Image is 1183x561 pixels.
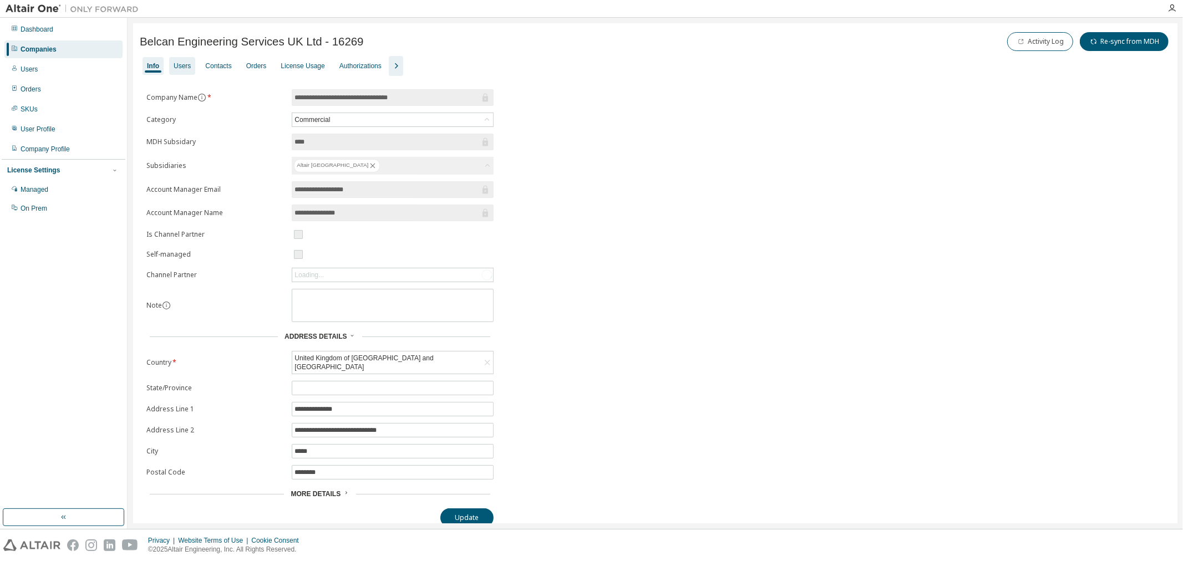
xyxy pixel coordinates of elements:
button: information [162,301,171,310]
div: On Prem [21,204,47,213]
label: Account Manager Email [146,185,285,194]
div: United Kingdom of [GEOGRAPHIC_DATA] and [GEOGRAPHIC_DATA] [293,352,481,373]
div: Cookie Consent [251,536,305,545]
div: Commercial [293,114,332,126]
span: More Details [291,490,341,498]
div: Altair [GEOGRAPHIC_DATA] [294,159,380,172]
div: Contacts [205,62,231,70]
label: Channel Partner [146,271,285,279]
button: Re-sync from MDH [1080,32,1169,51]
label: Company Name [146,93,285,102]
button: information [197,93,206,102]
img: Altair One [6,3,144,14]
span: Belcan Engineering Services UK Ltd - 16269 [140,35,364,48]
span: Address Details [285,333,347,340]
div: Dashboard [21,25,53,34]
button: Update [440,508,494,527]
img: instagram.svg [85,539,97,551]
label: State/Province [146,384,285,392]
div: Info [147,62,159,70]
div: Users [174,62,191,70]
label: Subsidiaries [146,161,285,170]
label: Account Manager Name [146,208,285,217]
label: City [146,447,285,456]
div: United Kingdom of [GEOGRAPHIC_DATA] and [GEOGRAPHIC_DATA] [292,351,493,374]
div: Company Profile [21,145,70,154]
label: Postal Code [146,468,285,477]
img: facebook.svg [67,539,79,551]
label: Address Line 2 [146,426,285,435]
div: Website Terms of Use [178,536,251,545]
label: Note [146,300,162,310]
div: Orders [21,85,41,94]
label: Address Line 1 [146,405,285,414]
label: Self-managed [146,250,285,259]
div: Privacy [148,536,178,545]
div: Managed [21,185,48,194]
label: Country [146,358,285,367]
button: Activity Log [1007,32,1073,51]
label: Is Channel Partner [146,230,285,239]
div: Users [21,65,38,74]
img: youtube.svg [122,539,138,551]
label: Category [146,115,285,124]
div: Orders [246,62,267,70]
div: User Profile [21,125,55,134]
img: altair_logo.svg [3,539,60,551]
p: © 2025 Altair Engineering, Inc. All Rights Reserved. [148,545,306,554]
img: linkedin.svg [104,539,115,551]
div: Loading... [295,271,324,279]
div: SKUs [21,105,38,114]
div: Loading... [292,268,493,282]
div: Authorizations [339,62,382,70]
div: Commercial [292,113,493,126]
label: MDH Subsidary [146,137,285,146]
div: Altair [GEOGRAPHIC_DATA] [292,157,494,175]
div: Companies [21,45,57,54]
div: License Settings [7,166,60,175]
div: License Usage [281,62,324,70]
